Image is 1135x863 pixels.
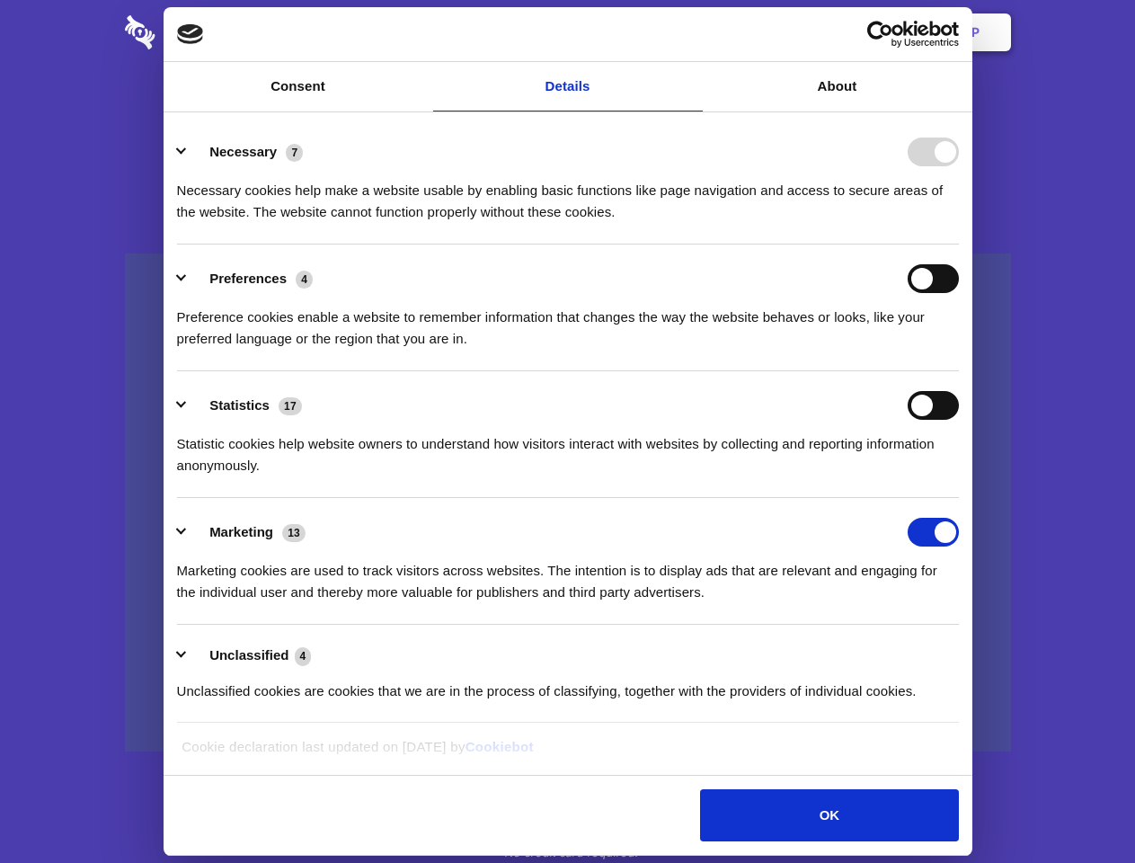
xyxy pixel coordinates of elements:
a: About [703,62,972,111]
a: Usercentrics Cookiebot - opens in a new window [802,21,959,48]
div: Cookie declaration last updated on [DATE] by [168,736,967,771]
img: logo-wordmark-white-trans-d4663122ce5f474addd5e946df7df03e33cb6a1c49d2221995e7729f52c070b2.svg [125,15,279,49]
a: Consent [164,62,433,111]
div: Preference cookies enable a website to remember information that changes the way the website beha... [177,293,959,350]
div: Unclassified cookies are cookies that we are in the process of classifying, together with the pro... [177,667,959,702]
button: Necessary (7) [177,138,315,166]
a: Details [433,62,703,111]
a: Contact [729,4,811,60]
button: OK [700,789,958,841]
h4: Auto-redaction of sensitive data, encrypted data sharing and self-destructing private chats. Shar... [125,164,1011,223]
h1: Eliminate Slack Data Loss. [125,81,1011,146]
span: 7 [286,144,303,162]
label: Preferences [209,271,287,286]
a: Pricing [528,4,606,60]
button: Marketing (13) [177,518,317,547]
span: 4 [296,271,313,289]
img: logo [177,24,204,44]
button: Unclassified (4) [177,645,323,667]
a: Wistia video thumbnail [125,254,1011,752]
label: Statistics [209,397,270,413]
a: Login [815,4,893,60]
button: Preferences (4) [177,264,324,293]
span: 17 [279,397,302,415]
span: 4 [295,647,312,665]
iframe: Drift Widget Chat Controller [1045,773,1113,841]
button: Statistics (17) [177,391,314,420]
div: Statistic cookies help website owners to understand how visitors interact with websites by collec... [177,420,959,476]
a: Cookiebot [466,739,534,754]
div: Necessary cookies help make a website usable by enabling basic functions like page navigation and... [177,166,959,223]
label: Marketing [209,524,273,539]
label: Necessary [209,144,277,159]
div: Marketing cookies are used to track visitors across websites. The intention is to display ads tha... [177,547,959,603]
span: 13 [282,524,306,542]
